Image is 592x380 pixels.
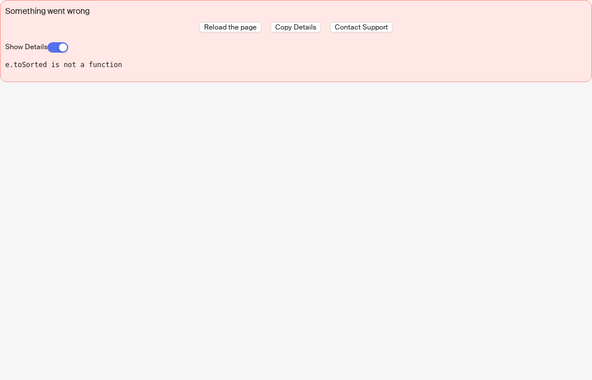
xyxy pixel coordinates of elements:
div: Something went wrong [5,5,587,17]
button: Copy Details [271,22,321,32]
span: Reload the page [204,23,257,32]
span: Copy Details [275,23,316,32]
button: Contact Support [330,22,393,32]
pre: e.toSorted is not a function [5,60,587,70]
button: Reload the page [199,22,261,32]
span: Contact Support [335,23,388,32]
label: Show Details [5,42,47,51]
